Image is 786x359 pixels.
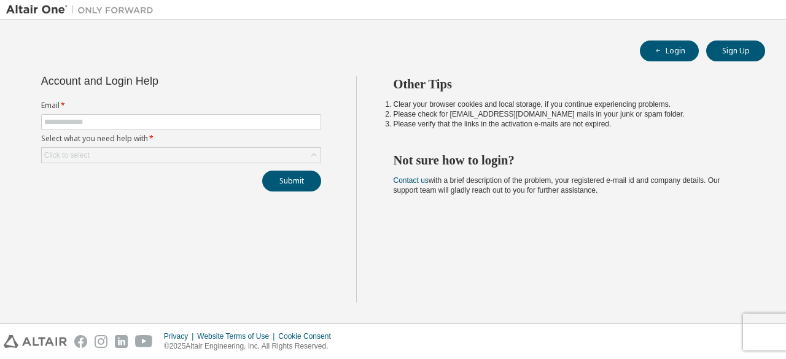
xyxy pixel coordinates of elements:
div: Account and Login Help [41,76,265,86]
img: facebook.svg [74,335,87,348]
div: Click to select [42,148,321,163]
li: Please verify that the links in the activation e-mails are not expired. [394,119,744,129]
a: Contact us [394,176,429,185]
label: Select what you need help with [41,134,321,144]
button: Sign Up [706,41,765,61]
img: Altair One [6,4,160,16]
h2: Other Tips [394,76,744,92]
h2: Not sure how to login? [394,152,744,168]
img: linkedin.svg [115,335,128,348]
button: Submit [262,171,321,191]
button: Login [640,41,699,61]
div: Click to select [44,150,90,160]
img: youtube.svg [135,335,153,348]
div: Cookie Consent [278,331,338,341]
label: Email [41,101,321,110]
img: altair_logo.svg [4,335,67,348]
img: instagram.svg [95,335,107,348]
p: © 2025 Altair Engineering, Inc. All Rights Reserved. [164,341,338,352]
div: Privacy [164,331,197,341]
li: Clear your browser cookies and local storage, if you continue experiencing problems. [394,99,744,109]
div: Website Terms of Use [197,331,278,341]
span: with a brief description of the problem, your registered e-mail id and company details. Our suppo... [394,176,720,195]
li: Please check for [EMAIL_ADDRESS][DOMAIN_NAME] mails in your junk or spam folder. [394,109,744,119]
